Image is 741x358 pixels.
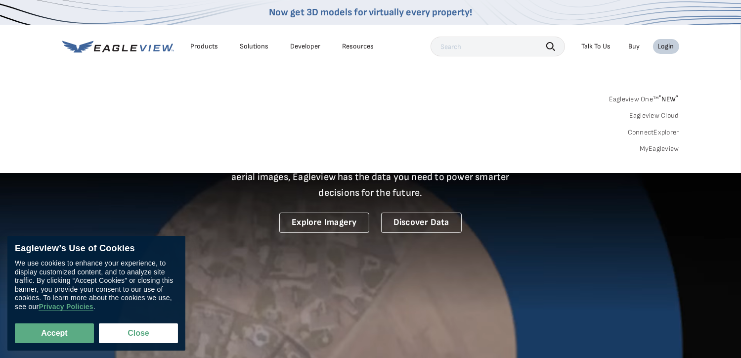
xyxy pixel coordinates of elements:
button: Accept [15,323,94,343]
div: Solutions [240,42,269,51]
a: Explore Imagery [279,213,369,233]
span: NEW [658,95,679,103]
a: Now get 3D models for virtually every property! [269,6,472,18]
div: We use cookies to enhance your experience, to display customized content, and to analyze site tra... [15,259,178,311]
input: Search [431,37,565,56]
a: ConnectExplorer [628,128,679,137]
div: Talk To Us [582,42,611,51]
a: Buy [629,42,640,51]
a: Developer [291,42,321,51]
button: Close [99,323,178,343]
div: Login [658,42,674,51]
a: Eagleview One™*NEW* [609,92,679,103]
a: MyEagleview [640,144,679,153]
div: Products [191,42,218,51]
p: A new era starts here. Built on more than 3.5 billion high-resolution aerial images, Eagleview ha... [219,153,522,201]
div: Eagleview’s Use of Cookies [15,243,178,254]
a: Privacy Policies [39,303,93,311]
a: Eagleview Cloud [629,111,679,120]
a: Discover Data [381,213,462,233]
div: Resources [343,42,374,51]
